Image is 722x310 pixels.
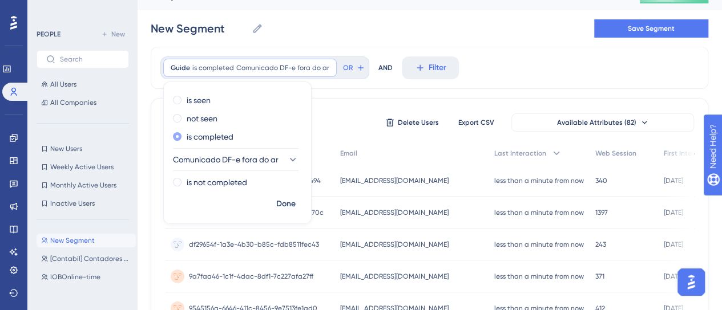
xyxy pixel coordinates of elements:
span: Weekly Active Users [50,162,114,172]
button: All Companies [37,96,129,109]
time: less than a minute from now [494,272,584,280]
span: New Users [50,144,82,153]
button: All Users [37,77,129,91]
span: Email [340,149,357,158]
time: [DATE] [664,240,683,248]
span: is completed [192,63,234,72]
button: Inactive Users [37,197,129,210]
button: Monthly Active Users [37,178,129,192]
input: Segment Name [151,21,247,36]
button: Done [270,194,302,214]
time: [DATE] [664,272,683,280]
time: less than a minute from now [494,209,584,217]
button: IOBOnline-time [37,270,136,284]
button: Filter [402,56,459,79]
button: Comunicado DF-e fora do ar [173,148,299,171]
button: OR [341,59,366,77]
span: 243 [595,240,606,249]
span: Done [276,197,296,211]
input: Search [60,55,119,63]
span: OR [343,63,353,72]
time: less than a minute from now [494,177,584,185]
button: New Segment [37,234,136,247]
span: Comunicado DF-e fora do ar [173,153,279,166]
span: Web Session [595,149,636,158]
span: [EMAIL_ADDRESS][DOMAIN_NAME] [340,272,449,281]
span: Delete Users [398,118,439,127]
span: [Contabil] Contadores MigradoS [50,254,131,263]
label: is seen [187,93,211,107]
span: Filter [429,61,446,75]
span: Inactive Users [50,199,95,208]
div: PEOPLE [37,30,60,39]
span: Save Segment [628,24,675,33]
button: Weekly Active Users [37,160,129,174]
iframe: UserGuiding AI Assistant Launcher [674,265,708,299]
span: 9a7faa46-1c1f-4dac-8df1-7c227afa27ff [189,272,313,281]
span: New Segment [50,236,95,245]
button: New Users [37,142,129,156]
span: All Users [50,80,76,89]
label: is completed [187,130,233,144]
span: All Companies [50,98,96,107]
span: Available Attributes (82) [557,118,636,127]
span: First Interaction [664,149,715,158]
label: is not completed [187,176,247,189]
div: AND [378,56,393,79]
span: New [111,30,125,39]
span: 371 [595,272,604,281]
span: df29654f-1a3e-4b30-b85c-fdb8511fec43 [189,240,319,249]
label: not seen [187,112,217,125]
button: Save Segment [594,19,708,38]
button: New [97,27,129,41]
span: [EMAIL_ADDRESS][DOMAIN_NAME] [340,176,449,185]
time: [DATE] [664,177,683,185]
span: Guide [171,63,190,72]
span: Last Interaction [494,149,546,158]
button: [Contabil] Contadores MigradoS [37,252,136,266]
span: Comunicado DF-e fora do ar [236,63,329,72]
span: 1397 [595,208,608,217]
time: less than a minute from now [494,240,584,248]
span: Need Help? [27,3,71,17]
button: Available Attributes (82) [511,113,694,132]
time: [DATE] [664,209,683,217]
span: 340 [595,176,607,185]
button: Delete Users [384,113,441,132]
span: IOBOnline-time [50,272,100,282]
button: Export CSV [447,113,505,132]
span: [EMAIL_ADDRESS][DOMAIN_NAME] [340,208,449,217]
span: Export CSV [458,118,494,127]
span: Monthly Active Users [50,181,116,190]
span: [EMAIL_ADDRESS][DOMAIN_NAME] [340,240,449,249]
